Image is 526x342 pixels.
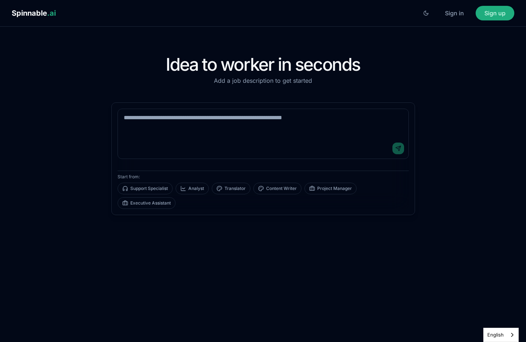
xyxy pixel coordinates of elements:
button: Executive Assistant [118,197,176,209]
button: Switch to light mode [419,6,433,20]
button: Sign in [436,6,473,20]
button: Project Manager [304,183,357,194]
h1: Idea to worker in seconds [111,56,415,73]
p: Add a job description to get started [111,76,415,85]
a: English [484,328,518,342]
span: .ai [47,9,56,18]
button: Sign up [476,6,514,20]
aside: Language selected: English [483,328,519,342]
button: Translator [212,183,250,194]
p: Start from: [118,174,409,180]
button: Content Writer [253,183,302,194]
button: Analyst [176,183,209,194]
div: Language [483,328,519,342]
span: Spinnable [12,9,56,18]
button: Support Specialist [118,183,173,194]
